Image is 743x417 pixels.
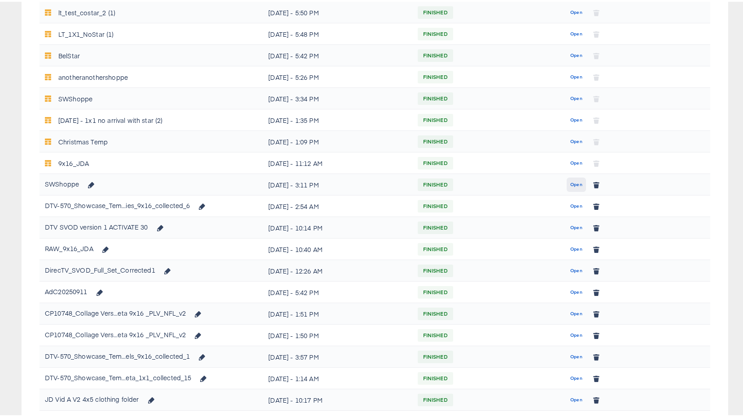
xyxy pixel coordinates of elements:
[567,90,586,104] button: Open
[570,7,582,15] span: Open
[567,240,586,255] button: Open
[418,197,453,212] span: FINISHED
[570,265,582,273] span: Open
[570,136,582,144] span: Open
[268,219,406,233] div: [DATE] - 10:14 PM
[58,133,108,147] div: Christmas Temp
[570,394,582,402] span: Open
[58,154,89,169] div: 9x16_JDA
[268,47,406,61] div: [DATE] - 5:42 PM
[45,282,108,298] div: AdC20250911
[570,200,582,208] span: Open
[418,4,453,18] span: FINISHED
[45,390,160,405] div: JD Vid A V2 4x5 clothing folder
[268,369,406,384] div: [DATE] - 1:14 AM
[570,373,582,381] span: Open
[570,114,582,122] span: Open
[268,25,406,39] div: [DATE] - 5:48 PM
[418,369,453,384] span: FINISHED
[268,111,406,126] div: [DATE] - 1:35 PM
[570,28,582,36] span: Open
[570,243,582,252] span: Open
[418,219,453,233] span: FINISHED
[418,240,453,255] span: FINISHED
[567,111,586,126] button: Open
[418,326,453,341] span: FINISHED
[418,154,453,169] span: FINISHED
[570,330,582,338] span: Open
[567,391,586,405] button: Open
[570,157,582,165] span: Open
[418,133,453,147] span: FINISHED
[570,287,582,295] span: Open
[45,369,191,383] div: DTV-570_Showcase_Tem...eta_1x1_collected_15
[268,197,406,212] div: [DATE] - 2:54 AM
[567,197,586,212] button: Open
[268,326,406,341] div: [DATE] - 1:50 PM
[567,47,586,61] button: Open
[58,25,114,39] div: LT_1X1_NoStar (1)
[58,68,128,83] div: anotheranothershoppe
[58,90,92,104] div: SWShoppe
[58,4,115,18] div: lt_test_costar_2 (1)
[567,305,586,319] button: Open
[45,261,176,276] div: DirecTV_SVOD_Full_Set_Corrected1
[418,47,453,61] span: FINISHED
[268,68,406,83] div: [DATE] - 5:26 PM
[567,25,586,39] button: Open
[418,90,453,104] span: FINISHED
[268,283,406,298] div: [DATE] - 5:42 PM
[418,391,453,405] span: FINISHED
[567,4,586,18] button: Open
[567,262,586,276] button: Open
[567,219,586,233] button: Open
[570,50,582,58] span: Open
[418,262,453,276] span: FINISHED
[567,176,586,190] button: Open
[567,283,586,298] button: Open
[570,71,582,79] span: Open
[418,348,453,362] span: FINISHED
[45,196,190,211] div: DTV-570_Showcase_Tem...ies_9x16_collected_6
[418,68,453,83] span: FINISHED
[45,326,186,340] div: CP10748_Collage Vers...eta 9x16 _PLV_NFL_v2
[268,348,406,362] div: [DATE] - 3:57 PM
[268,391,406,405] div: [DATE] - 10:17 PM
[567,133,586,147] button: Open
[418,305,453,319] span: FINISHED
[45,218,169,233] div: DTV SVOD version 1 ACTIVATE 30
[567,326,586,341] button: Open
[570,222,582,230] span: Open
[268,262,406,276] div: [DATE] - 12:26 AM
[45,304,186,318] div: CP10748_Collage Vers...eta 9x16 _PLV_NFL_v2
[45,175,100,190] div: SWShoppe
[418,176,453,190] span: FINISHED
[567,68,586,83] button: Open
[268,90,406,104] div: [DATE] - 3:34 PM
[45,239,114,255] div: RAW_9x16_JDA
[567,348,586,362] button: Open
[58,47,80,61] div: BelStar
[570,179,582,187] span: Open
[567,154,586,169] button: Open
[268,305,406,319] div: [DATE] - 1:51 PM
[570,93,582,101] span: Open
[567,369,586,384] button: Open
[58,111,163,126] div: [DATE] - 1x1 no arrival with star (2)
[45,347,190,361] div: DTV-570_Showcase_Tem...els_9x16_collected_1
[418,111,453,126] span: FINISHED
[418,25,453,39] span: FINISHED
[570,351,582,359] span: Open
[268,4,406,18] div: [DATE] - 5:50 PM
[268,176,406,190] div: [DATE] - 3:11 PM
[268,133,406,147] div: [DATE] - 1:09 PM
[570,308,582,316] span: Open
[418,283,453,298] span: FINISHED
[268,240,406,255] div: [DATE] - 10:40 AM
[268,154,406,169] div: [DATE] - 11:12 AM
